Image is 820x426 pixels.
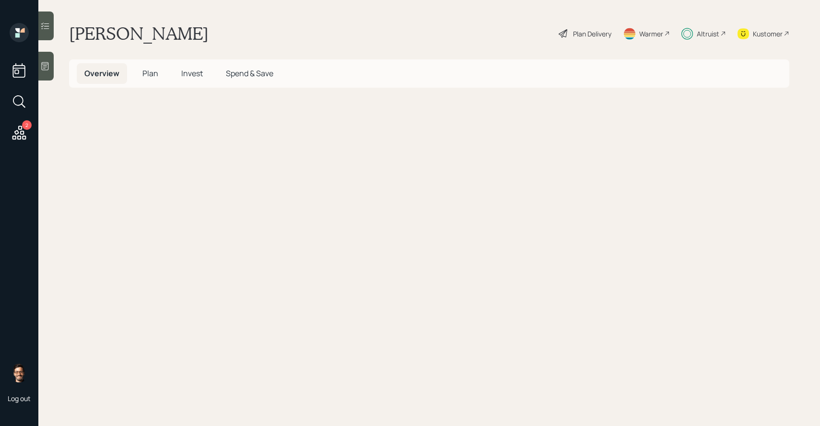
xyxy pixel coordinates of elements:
[573,29,611,39] div: Plan Delivery
[639,29,663,39] div: Warmer
[8,394,31,403] div: Log out
[181,68,203,79] span: Invest
[84,68,119,79] span: Overview
[142,68,158,79] span: Plan
[69,23,209,44] h1: [PERSON_NAME]
[226,68,273,79] span: Spend & Save
[22,120,32,130] div: 2
[697,29,719,39] div: Altruist
[753,29,783,39] div: Kustomer
[10,363,29,382] img: sami-boghos-headshot.png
